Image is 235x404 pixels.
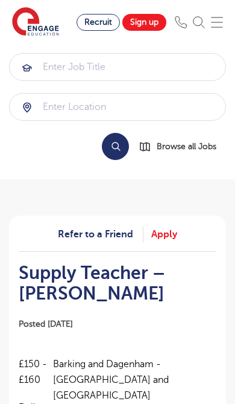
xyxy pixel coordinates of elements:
[151,226,177,242] a: Apply
[139,139,226,153] a: Browse all Jobs
[19,356,53,388] p: £150 - £160
[53,356,216,404] span: Barking and Dagenham - [GEOGRAPHIC_DATA] and [GEOGRAPHIC_DATA]
[77,14,120,31] a: Recruit
[211,16,223,28] img: Mobile Menu
[175,16,187,28] img: Phone
[19,263,216,304] h1: Supply Teacher – [PERSON_NAME]
[193,16,205,28] img: Search
[157,139,216,153] span: Browse all Jobs
[10,94,225,120] input: Submit
[58,226,143,242] a: Refer to a Friend
[102,133,129,160] button: Search
[12,7,59,37] img: Engage Education
[10,54,225,80] input: Submit
[122,14,166,31] a: Sign up
[9,53,226,81] div: Submit
[19,319,73,329] span: Posted [DATE]
[9,93,226,121] div: Submit
[84,18,112,27] span: Recruit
